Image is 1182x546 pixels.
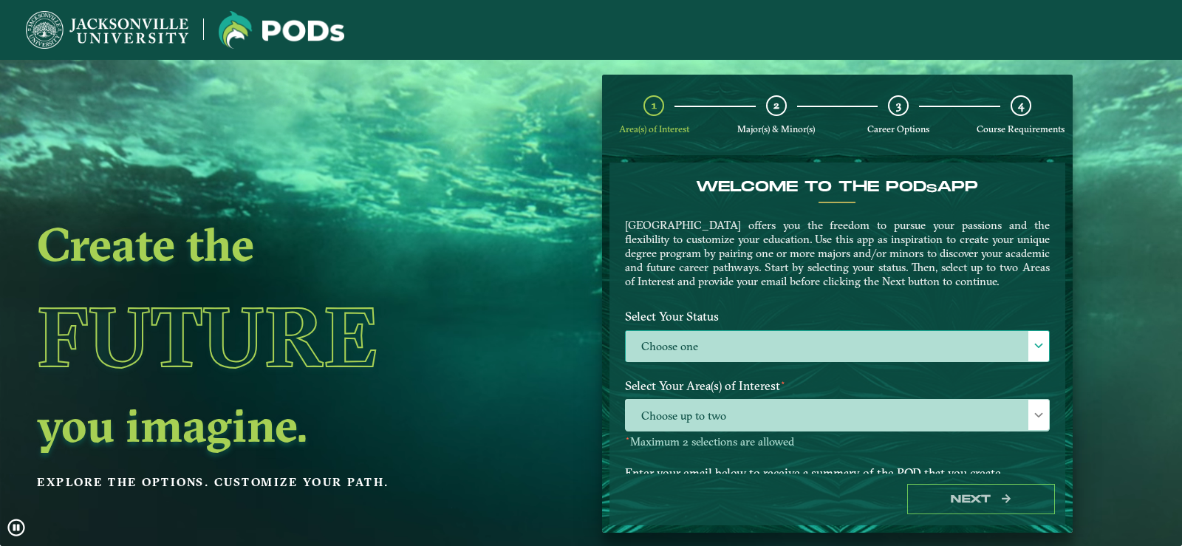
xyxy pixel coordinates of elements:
label: Choose one [626,331,1049,363]
p: [GEOGRAPHIC_DATA] offers you the freedom to pursue your passions and the flexibility to customize... [625,218,1050,288]
sup: ⋆ [625,433,630,443]
span: 4 [1018,98,1024,112]
img: Jacksonville University logo [219,11,344,49]
sub: s [926,182,937,196]
span: 3 [896,98,901,112]
span: Area(s) of Interest [619,123,689,134]
h2: you imagine. [37,404,495,446]
span: 1 [652,98,657,112]
label: Select Your Status [614,303,1061,330]
h4: Welcome to the POD app [625,178,1050,196]
span: Course Requirements [977,123,1065,134]
label: Enter your email below to receive a summary of the POD that you create. [614,459,1061,486]
span: Major(s) & Minor(s) [737,123,815,134]
span: 2 [773,98,779,112]
h2: Create the [37,223,495,265]
span: Career Options [867,123,929,134]
label: Select Your Area(s) of Interest [614,372,1061,400]
p: Maximum 2 selections are allowed [625,435,1050,449]
span: Choose up to two [626,400,1049,431]
sup: ⋆ [780,377,786,388]
button: Next [907,484,1055,514]
img: Jacksonville University logo [26,11,188,49]
h1: Future [37,270,495,404]
p: Explore the options. Customize your path. [37,471,495,494]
